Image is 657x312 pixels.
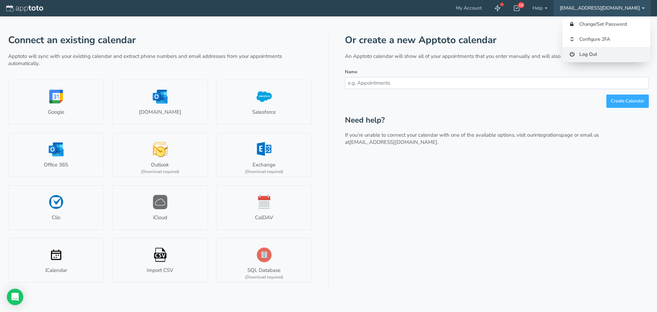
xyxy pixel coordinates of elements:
a: integrations [534,132,561,138]
h1: Connect an existing calendar [8,35,312,46]
input: e.g. Appointments [345,77,649,89]
p: If you’re unable to connect your calendar with one of the available options, visit our page or em... [345,132,649,146]
a: Google [8,80,104,124]
a: Log Out [562,47,650,62]
a: SQL Database [216,238,312,283]
a: [DOMAIN_NAME] [112,80,208,124]
h2: Need help? [345,116,649,125]
div: (Download required) [245,274,283,280]
div: (Download required) [245,169,283,175]
a: Change/Set Password [562,17,650,32]
a: [EMAIL_ADDRESS][DOMAIN_NAME]. [349,139,438,146]
a: Configure 2FA [562,32,650,47]
a: Salesforce [216,80,312,124]
a: Office 365 [8,133,104,177]
a: Outlook [112,133,208,177]
div: 10 [518,2,524,8]
a: Clio [8,185,104,230]
div: Open Intercom Messenger [7,289,23,305]
img: logo-apptoto--white.svg [6,5,43,12]
a: iCalendar [8,238,104,283]
a: iCloud [112,185,208,230]
div: (Download required) [141,169,179,175]
a: Import CSV [112,238,208,283]
h1: Or create a new Apptoto calendar [345,35,649,46]
a: Exchange [216,133,312,177]
a: CalDAV [216,185,312,230]
p: Apptoto will sync with your existing calendar and extract phone numbers and email addresses from ... [8,53,312,67]
label: Name [345,69,357,75]
p: An Apptoto calendar will show all of your appointments that you enter manually and will also allo... [345,53,649,60]
button: Create Calendar [606,95,649,108]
